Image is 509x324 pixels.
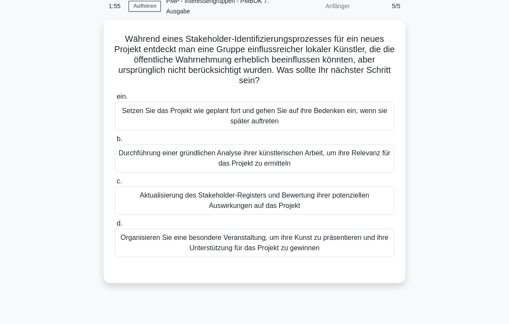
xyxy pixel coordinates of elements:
[129,1,161,12] a: Aufhören
[115,186,394,215] div: Aktualisierung des Stakeholder-Registers und Bewertung ihrer potenziellen Auswirkungen auf das Pr...
[116,220,122,227] span: d.
[115,229,394,257] div: Organisieren Sie eine besondere Veranstaltung, um ihre Kunst zu präsentieren und ihre Unterstützu...
[116,177,122,185] span: c.
[116,93,128,100] span: ein.
[116,135,122,142] span: b.
[114,34,395,85] font: Während eines Stakeholder-Identifizierungsprozesses für ein neues Projekt entdeckt man eine Grupp...
[115,102,394,130] div: Setzen Sie das Projekt wie geplant fort und gehen Sie auf ihre Bedenken ein, wenn sie später auft...
[115,144,394,173] div: Durchführung einer gründlichen Analyse ihrer künstlerischen Arbeit, um ihre Relevanz für das Proj...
